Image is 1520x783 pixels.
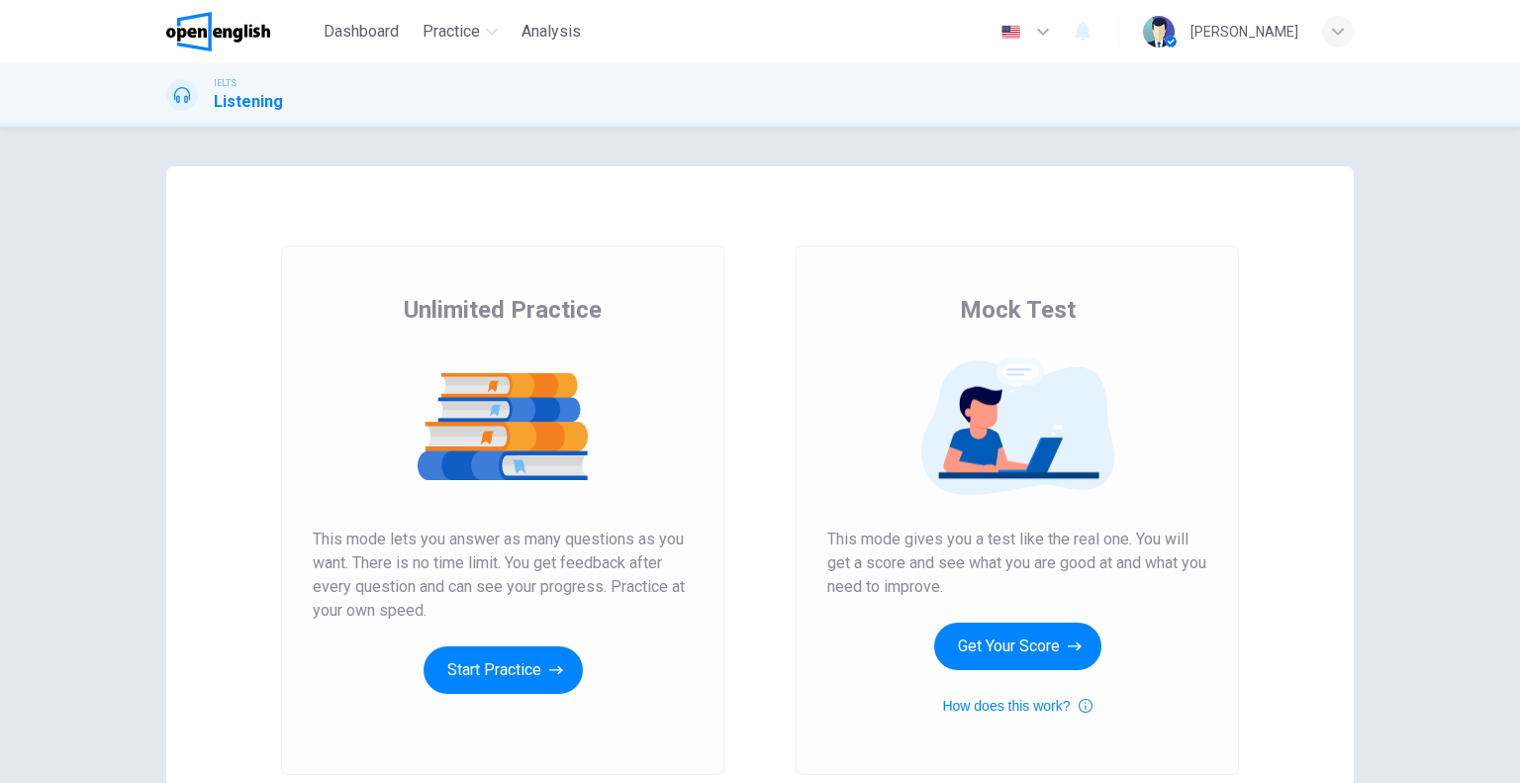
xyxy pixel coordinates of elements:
[1190,20,1298,44] div: [PERSON_NAME]
[214,76,237,90] span: IELTS
[166,12,316,51] a: OpenEnglish logo
[522,20,581,44] span: Analysis
[934,623,1101,670] button: Get Your Score
[960,294,1076,326] span: Mock Test
[415,14,506,49] button: Practice
[424,646,583,694] button: Start Practice
[1143,16,1175,48] img: Profile picture
[942,694,1092,718] button: How does this work?
[404,294,602,326] span: Unlimited Practice
[316,14,407,49] button: Dashboard
[324,20,399,44] span: Dashboard
[998,25,1023,40] img: en
[827,528,1207,599] span: This mode gives you a test like the real one. You will get a score and see what you are good at a...
[514,14,589,49] button: Analysis
[313,528,693,623] span: This mode lets you answer as many questions as you want. There is no time limit. You get feedback...
[166,12,270,51] img: OpenEnglish logo
[423,20,480,44] span: Practice
[214,90,283,114] h1: Listening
